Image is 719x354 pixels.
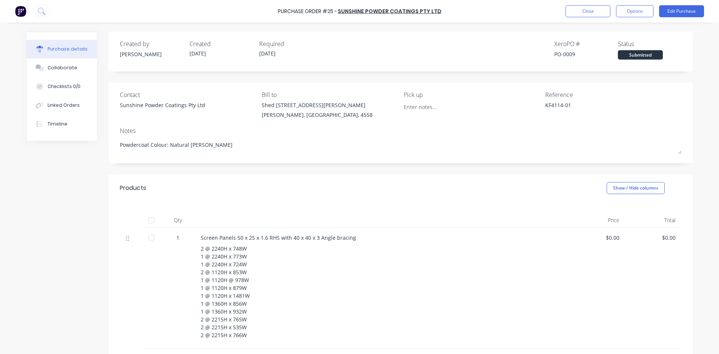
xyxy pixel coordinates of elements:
button: Collaborate [27,58,97,77]
div: Linked Orders [48,102,80,109]
div: Total [625,213,682,228]
div: 1 [167,234,189,242]
div: $0.00 [575,234,619,242]
div: Purchase details [48,46,88,52]
textarea: KF4114-01 [545,101,639,118]
input: Enter notes... [404,101,472,112]
a: Sunshine Powder Coatings Pty Ltd [338,7,442,15]
div: Created by [120,39,183,48]
div: Screen Panels 50 x 25 x 1.6 RHS with 40 x 40 x 3 Angle bracing [201,234,563,242]
div: Bill to [262,90,398,99]
div: Purchase Order #25 - [278,7,337,15]
button: Show / Hide columns [607,182,665,194]
button: Linked Orders [27,96,97,115]
div: Price [569,213,625,228]
div: PO-0009 [554,50,618,58]
div: Collaborate [48,64,77,71]
button: Edit Purchase [659,5,704,17]
textarea: Powdercoat Colour: Natural [PERSON_NAME] [120,137,682,154]
button: Purchase details [27,40,97,58]
div: Xero PO # [554,39,618,48]
div: Created [189,39,253,48]
div: Qty [161,213,195,228]
div: Pick up [404,90,540,99]
div: 2 @ 2240H x 748W 1 @ 2240H x 773W 1 @ 2240H x 724W 2 @ 1120H x 853W 1 @ 1120H @ 978W 1 @ 1120H x ... [201,245,563,339]
button: Close [565,5,610,17]
div: Checklists 0/0 [48,83,81,90]
button: Timeline [27,115,97,133]
div: Timeline [48,121,67,127]
div: [PERSON_NAME] [120,50,183,58]
div: Shed [STREET_ADDRESS][PERSON_NAME] [262,101,373,109]
div: Reference [545,90,682,99]
div: Contact [120,90,256,99]
div: Status [618,39,682,48]
button: Checklists 0/0 [27,77,97,96]
div: Notes [120,126,682,135]
img: Factory [15,6,26,17]
button: Options [616,5,653,17]
div: Required [259,39,323,48]
div: Sunshine Powder Coatings Pty Ltd [120,101,205,109]
div: Products [120,184,146,193]
div: [PERSON_NAME], [GEOGRAPHIC_DATA], 4558 [262,111,373,119]
div: $0.00 [631,234,676,242]
div: Submitted [618,50,663,60]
